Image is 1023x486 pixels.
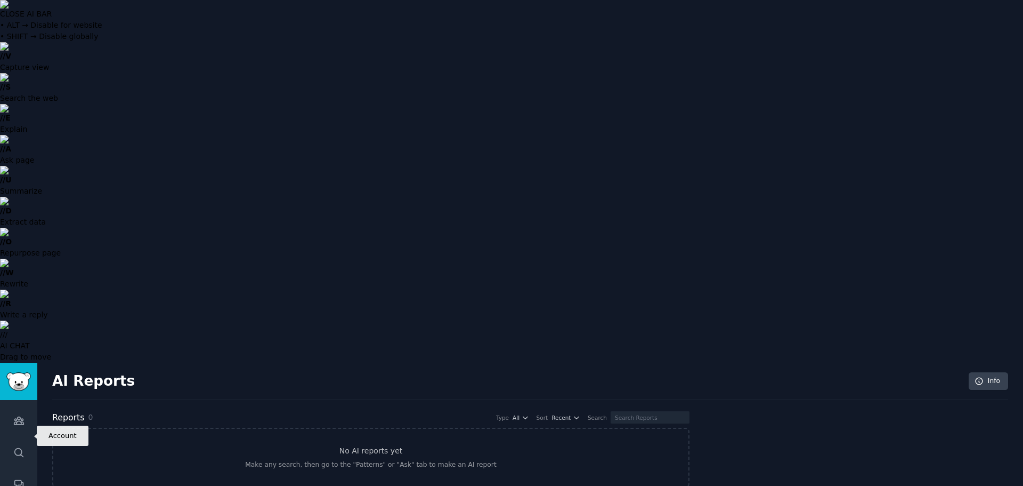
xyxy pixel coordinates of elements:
[513,414,519,421] span: All
[88,413,93,421] span: 0
[513,414,529,421] button: All
[611,411,689,424] input: Search Reports
[52,411,84,425] h2: Reports
[52,373,135,390] h2: AI Reports
[551,414,580,421] button: Recent
[537,414,548,421] div: Sort
[969,372,1008,391] a: Info
[551,414,571,421] span: Recent
[496,414,509,421] div: Type
[6,372,31,391] img: GummySearch logo
[245,460,496,470] div: Make any search, then go to the "Patterns" or "Ask" tab to make an AI report
[339,445,403,457] h3: No AI reports yet
[588,414,607,421] div: Search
